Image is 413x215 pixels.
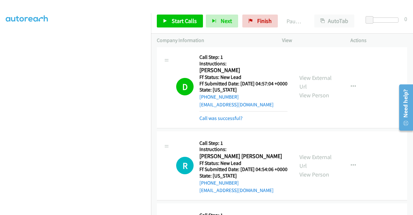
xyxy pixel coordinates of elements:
[395,82,413,133] iframe: Resource Center
[199,60,287,67] h5: Instructions:
[199,173,287,179] h5: State: [US_STATE]
[287,17,303,26] p: Paused
[350,37,407,44] p: Actions
[157,15,203,27] a: Start Calls
[282,37,339,44] p: View
[199,166,287,173] h5: Ff Submitted Date: [DATE] 04:54:06 +0000
[404,15,407,23] div: 0
[299,74,332,90] a: View External Url
[157,37,270,44] p: Company Information
[199,153,286,160] h2: [PERSON_NAME] [PERSON_NAME]
[176,78,194,95] h1: D
[314,15,354,27] button: AutoTab
[199,187,274,193] a: [EMAIL_ADDRESS][DOMAIN_NAME]
[299,91,329,99] a: View Person
[206,15,238,27] button: Next
[199,115,243,121] a: Call was successful?
[172,17,197,25] span: Start Calls
[199,87,287,93] h5: State: [US_STATE]
[199,81,287,87] h5: Ff Submitted Date: [DATE] 04:57:04 +0000
[199,180,239,186] a: [PHONE_NUMBER]
[199,67,286,74] h2: [PERSON_NAME]
[199,94,239,100] a: [PHONE_NUMBER]
[257,17,272,25] span: Finish
[199,102,274,108] a: [EMAIL_ADDRESS][DOMAIN_NAME]
[199,140,287,146] h5: Call Step: 1
[299,171,329,178] a: View Person
[221,17,232,25] span: Next
[199,146,287,153] h5: Instructions:
[242,15,278,27] a: Finish
[199,160,287,167] h5: Ff Status: New Lead
[176,157,194,174] h1: R
[199,74,287,81] h5: Ff Status: New Lead
[199,54,287,60] h5: Call Step: 1
[176,157,194,174] div: The call is yet to be attempted
[299,153,332,169] a: View External Url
